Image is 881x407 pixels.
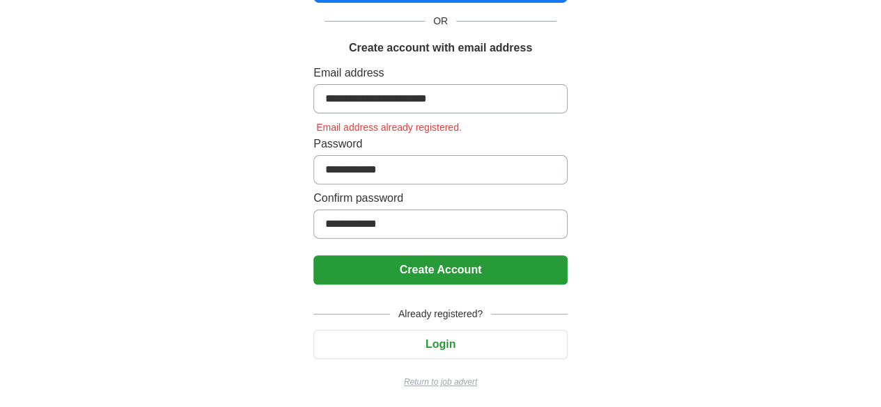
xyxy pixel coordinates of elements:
label: Password [313,136,568,152]
button: Create Account [313,255,568,285]
span: Already registered? [390,307,491,321]
button: Login [313,330,568,359]
a: Login [313,338,568,350]
h1: Create account with email address [349,40,532,56]
span: Email address already registered. [313,122,465,133]
span: OR [425,14,456,29]
label: Confirm password [313,190,568,207]
a: Return to job advert [313,376,568,388]
label: Email address [313,65,568,81]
